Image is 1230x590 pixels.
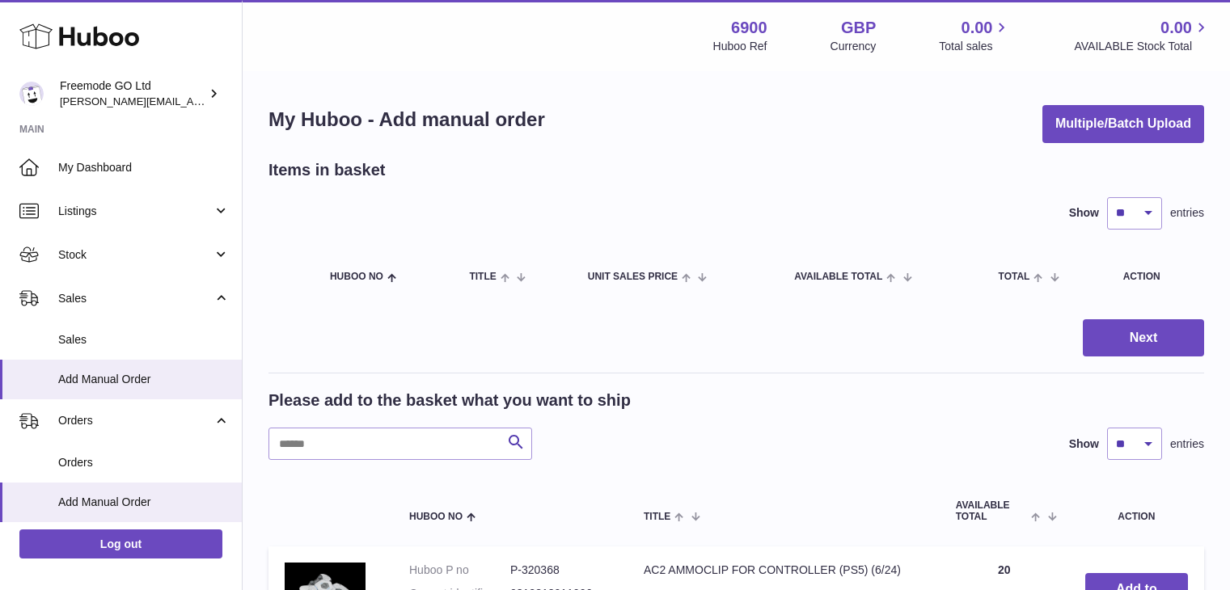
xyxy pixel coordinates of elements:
[58,332,230,348] span: Sales
[1160,17,1192,39] span: 0.00
[1123,272,1188,282] div: Action
[1083,319,1204,357] button: Next
[58,204,213,219] span: Listings
[58,455,230,470] span: Orders
[58,495,230,510] span: Add Manual Order
[831,39,877,54] div: Currency
[1042,105,1204,143] button: Multiple/Batch Upload
[60,95,324,107] span: [PERSON_NAME][EMAIL_ADDRESS][DOMAIN_NAME]
[962,17,993,39] span: 0.00
[1074,39,1211,54] span: AVAILABLE Stock Total
[330,272,383,282] span: Huboo no
[60,78,205,109] div: Freemode GO Ltd
[409,512,463,522] span: Huboo no
[19,82,44,106] img: lenka.smikniarova@gioteck.com
[268,159,386,181] h2: Items in basket
[1074,17,1211,54] a: 0.00 AVAILABLE Stock Total
[58,372,230,387] span: Add Manual Order
[1069,436,1099,452] label: Show
[58,291,213,306] span: Sales
[713,39,767,54] div: Huboo Ref
[939,17,1011,54] a: 0.00 Total sales
[1069,484,1204,537] th: Action
[794,272,882,282] span: AVAILABLE Total
[58,160,230,175] span: My Dashboard
[731,17,767,39] strong: 6900
[1170,205,1204,221] span: entries
[956,500,1028,521] span: AVAILABLE Total
[469,272,496,282] span: Title
[1170,436,1204,452] span: entries
[58,247,213,263] span: Stock
[841,17,876,39] strong: GBP
[268,390,631,411] h2: Please add to the basket what you want to ship
[510,563,611,578] dd: P-320368
[19,529,222,558] a: Log out
[58,413,213,428] span: Orders
[1069,205,1099,221] label: Show
[939,39,1011,54] span: Total sales
[644,512,670,522] span: Title
[999,272,1030,282] span: Total
[588,272,678,282] span: Unit Sales Price
[268,107,545,133] h1: My Huboo - Add manual order
[409,563,510,578] dt: Huboo P no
